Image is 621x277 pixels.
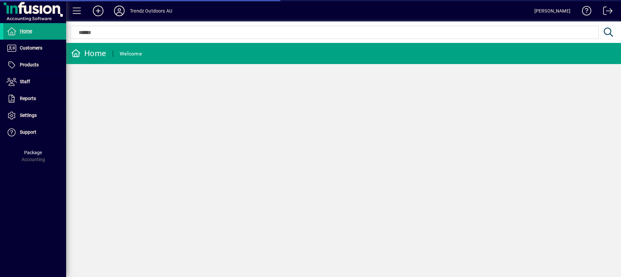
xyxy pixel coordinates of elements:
[71,48,106,59] div: Home
[20,28,32,34] span: Home
[3,124,66,141] a: Support
[130,6,172,16] div: Trendz Outdoors AU
[20,62,39,67] span: Products
[20,96,36,101] span: Reports
[20,45,42,51] span: Customers
[3,90,66,107] a: Reports
[20,79,30,84] span: Staff
[88,5,109,17] button: Add
[20,129,36,135] span: Support
[24,150,42,155] span: Package
[20,113,37,118] span: Settings
[120,49,142,59] div: Welcome
[534,6,570,16] div: [PERSON_NAME]
[3,40,66,56] a: Customers
[109,5,130,17] button: Profile
[3,74,66,90] a: Staff
[3,57,66,73] a: Products
[598,1,613,23] a: Logout
[3,107,66,124] a: Settings
[577,1,592,23] a: Knowledge Base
